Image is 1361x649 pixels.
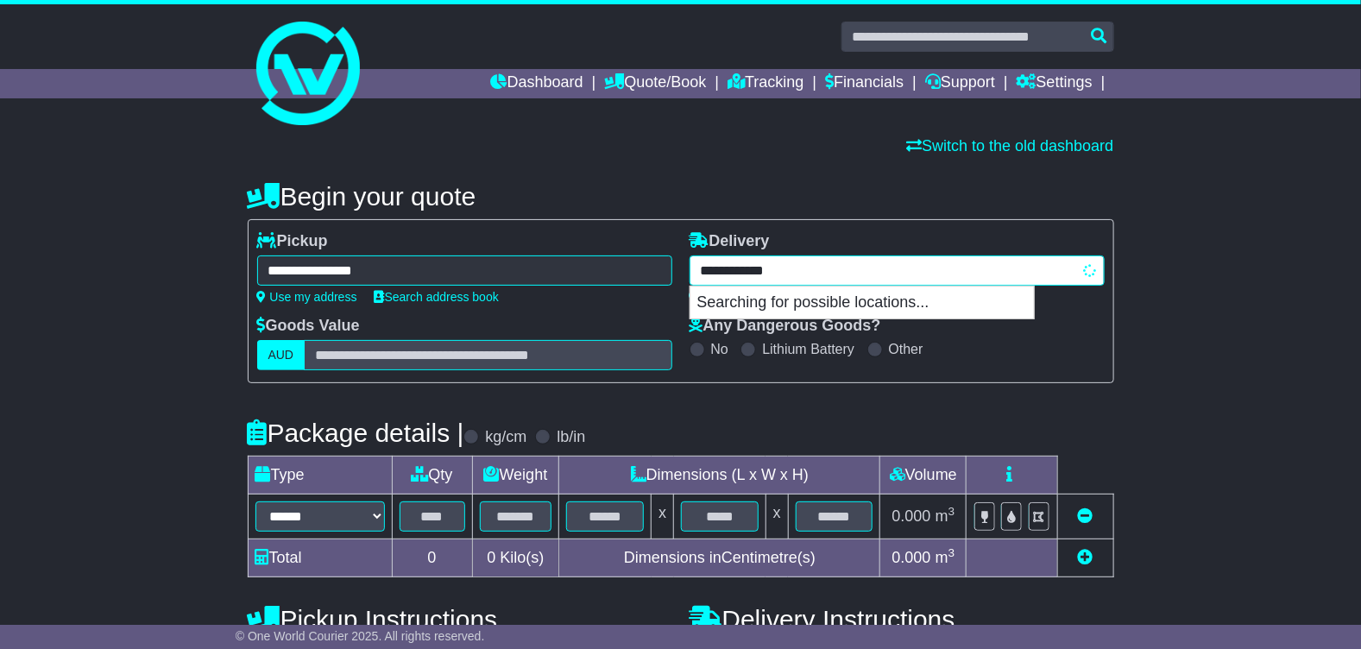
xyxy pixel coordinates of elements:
[248,182,1114,211] h4: Begin your quote
[248,605,672,633] h4: Pickup Instructions
[485,428,526,447] label: kg/cm
[925,69,995,98] a: Support
[472,457,559,495] td: Weight
[248,419,464,447] h4: Package details |
[889,341,923,357] label: Other
[248,539,392,577] td: Total
[711,341,728,357] label: No
[936,507,955,525] span: m
[825,69,904,98] a: Financials
[690,317,881,336] label: Any Dangerous Goods?
[257,340,306,370] label: AUD
[375,290,499,304] a: Search address book
[880,457,967,495] td: Volume
[762,341,854,357] label: Lithium Battery
[1017,69,1093,98] a: Settings
[906,137,1113,154] a: Switch to the old dashboard
[236,629,485,643] span: © One World Courier 2025. All rights reserved.
[690,232,770,251] label: Delivery
[690,605,1114,633] h4: Delivery Instructions
[392,539,472,577] td: 0
[690,287,1034,319] p: Searching for possible locations...
[936,549,955,566] span: m
[257,232,328,251] label: Pickup
[559,457,880,495] td: Dimensions (L x W x H)
[248,457,392,495] td: Type
[1078,549,1093,566] a: Add new item
[487,549,495,566] span: 0
[257,317,360,336] label: Goods Value
[604,69,706,98] a: Quote/Book
[766,495,788,539] td: x
[257,290,357,304] a: Use my address
[948,505,955,518] sup: 3
[559,539,880,577] td: Dimensions in Centimetre(s)
[557,428,585,447] label: lb/in
[892,507,931,525] span: 0.000
[948,546,955,559] sup: 3
[892,549,931,566] span: 0.000
[728,69,803,98] a: Tracking
[491,69,583,98] a: Dashboard
[392,457,472,495] td: Qty
[690,255,1105,286] typeahead: Please provide city
[472,539,559,577] td: Kilo(s)
[652,495,674,539] td: x
[1078,507,1093,525] a: Remove this item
